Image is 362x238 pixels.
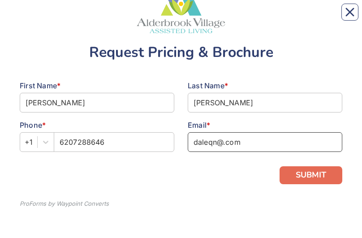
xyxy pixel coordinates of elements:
[20,199,109,208] div: ProForms by Waypoint Converts
[188,121,207,130] span: Email
[188,81,224,90] span: Last Name
[20,45,342,60] div: Request Pricing & Brochure
[280,166,342,184] button: SUBMIT
[20,121,42,130] span: Phone
[341,4,358,21] button: Close
[20,81,57,90] span: First Name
